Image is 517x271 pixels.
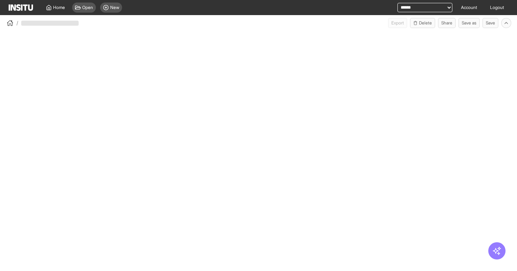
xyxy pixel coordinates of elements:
[6,19,18,27] button: /
[483,18,498,28] button: Save
[438,18,456,28] button: Share
[458,18,480,28] button: Save as
[388,18,407,28] button: Export
[9,4,33,11] img: Logo
[388,18,407,28] span: Can currently only export from Insights reports.
[53,5,65,10] span: Home
[82,5,93,10] span: Open
[17,19,18,27] span: /
[110,5,119,10] span: New
[410,18,435,28] button: Delete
